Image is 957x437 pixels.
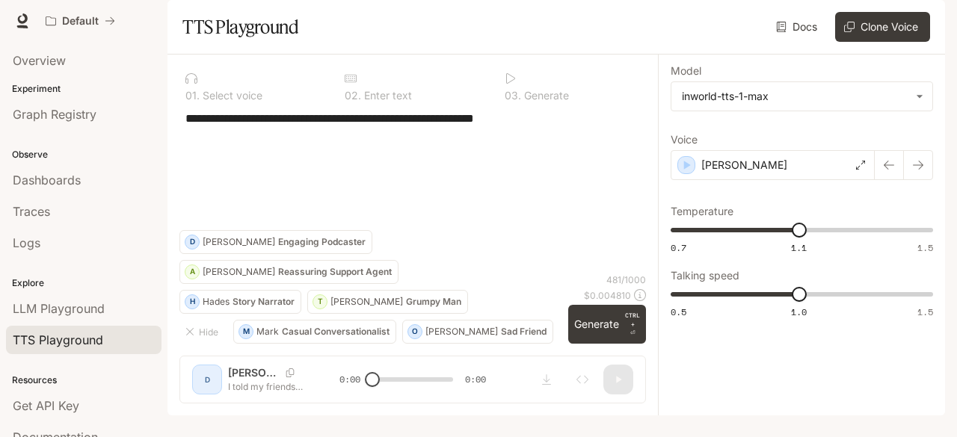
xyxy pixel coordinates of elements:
p: Story Narrator [233,297,295,306]
button: D[PERSON_NAME]Engaging Podcaster [179,230,372,254]
div: inworld-tts-1-max [671,82,932,111]
p: Grumpy Man [406,297,461,306]
button: HHadesStory Narrator [179,290,301,314]
p: [PERSON_NAME] [203,238,275,247]
p: Hades [203,297,230,306]
div: A [185,260,199,284]
p: Model [671,66,701,76]
p: Casual Conversationalist [282,327,390,336]
span: 0.5 [671,306,686,318]
p: ⏎ [625,311,640,338]
span: 1.5 [917,241,933,254]
span: 0.7 [671,241,686,254]
p: Select voice [200,90,262,101]
p: Talking speed [671,270,739,281]
p: CTRL + [625,311,640,329]
p: Mark [256,327,279,336]
p: [PERSON_NAME] [425,327,498,336]
p: Sad Friend [501,327,547,336]
span: 1.0 [791,306,807,318]
button: O[PERSON_NAME]Sad Friend [402,320,553,344]
h1: TTS Playground [182,12,298,42]
p: 0 1 . [185,90,200,101]
p: Default [62,15,99,28]
p: [PERSON_NAME] [203,267,275,276]
button: MMarkCasual Conversationalist [233,320,396,344]
p: 0 2 . [345,90,361,101]
button: T[PERSON_NAME]Grumpy Man [307,290,468,314]
span: 1.5 [917,306,933,318]
button: Hide [179,320,227,344]
p: Voice [671,134,698,145]
p: Reassuring Support Agent [278,267,392,276]
p: Generate [521,90,569,101]
p: [PERSON_NAME] [701,158,787,173]
div: M [239,320,253,344]
span: 1.1 [791,241,807,254]
p: Engaging Podcaster [278,238,366,247]
div: inworld-tts-1-max [682,89,908,104]
p: [PERSON_NAME] [330,297,403,306]
button: A[PERSON_NAME]Reassuring Support Agent [179,260,399,284]
button: All workspaces [39,6,122,36]
a: Docs [773,12,823,42]
p: Temperature [671,206,733,217]
button: Clone Voice [835,12,930,42]
button: GenerateCTRL +⏎ [568,305,646,344]
div: T [313,290,327,314]
p: Enter text [361,90,412,101]
div: D [185,230,199,254]
div: O [408,320,422,344]
p: 0 3 . [505,90,521,101]
div: H [185,290,199,314]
